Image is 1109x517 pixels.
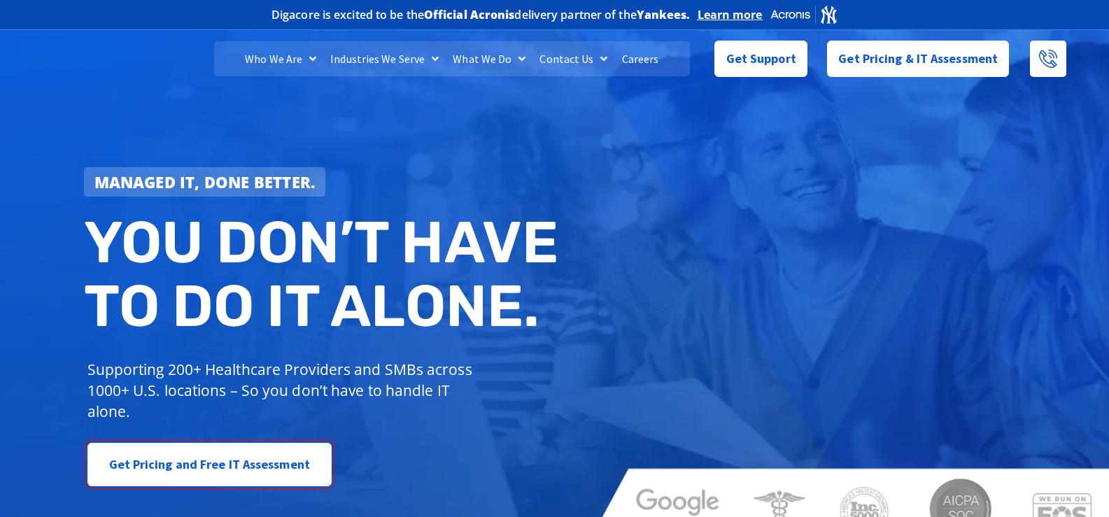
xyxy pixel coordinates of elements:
b: Official Acronis [424,7,515,22]
h2: You don’t have to do IT alone. [84,211,565,339]
h2: Digacore is excited to be the delivery partner of the [271,9,691,20]
a: Contact Us [532,41,614,76]
p: Supporting 200+ Healthcare Providers and SMBs across 1000+ U.S. locations – So you don’t have to ... [87,359,479,422]
a: What We Do [446,41,532,76]
a: Get Pricing and Free IT Assessment [87,443,332,486]
span: Get Pricing & IT Assessment [838,45,998,73]
b: Yankees. [637,7,691,22]
a: Get Support [714,41,807,77]
a: Managed IT, done better. [84,167,326,197]
a: Get Pricing & IT Assessment [827,41,1009,77]
span: Get Pricing and Free IT Assessment [109,451,310,479]
img: DigaCore Technology Consulting [42,37,142,80]
strong: Managed IT, done better. [94,171,316,192]
a: Who We Are [238,41,323,76]
a: Careers [615,41,666,76]
nav: Menu [214,41,690,76]
img: Acronis [770,4,838,24]
span: Get Support [726,45,796,73]
a: Industries We Serve [323,41,446,76]
a: Learn more [698,8,763,22]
